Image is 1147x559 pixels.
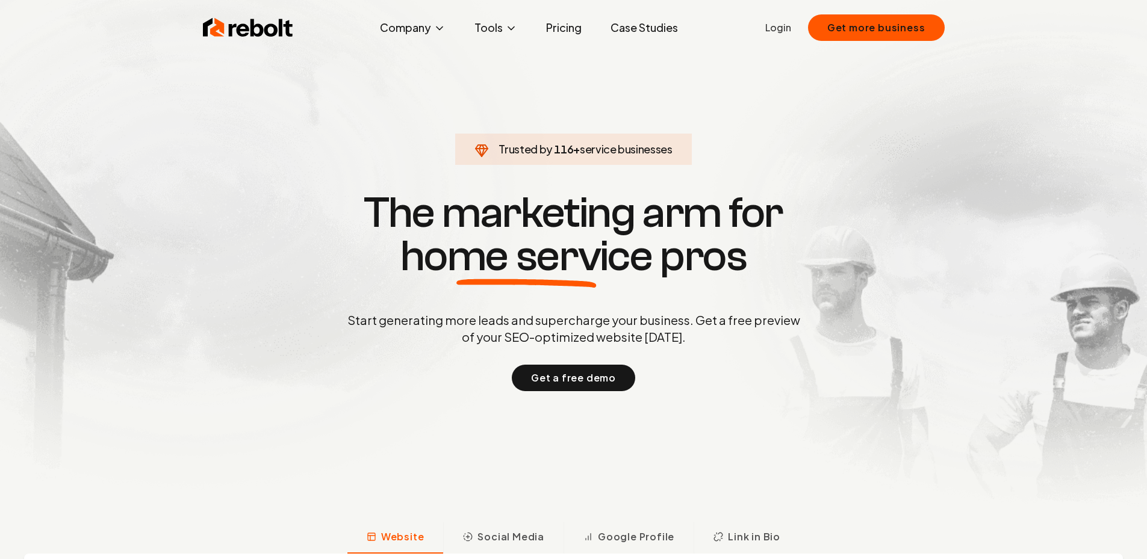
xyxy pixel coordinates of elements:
button: Get more business [808,14,945,41]
button: Company [370,16,455,40]
span: 116 [554,141,573,158]
button: Get a free demo [512,365,635,391]
span: Trusted by [499,142,552,156]
a: Pricing [536,16,591,40]
span: Social Media [477,530,544,544]
h1: The marketing arm for pros [285,191,863,278]
span: service businesses [580,142,673,156]
span: home service [400,235,653,278]
span: Link in Bio [728,530,780,544]
a: Case Studies [601,16,688,40]
button: Google Profile [564,522,694,554]
button: Website [347,522,444,554]
button: Social Media [443,522,564,554]
button: Tools [465,16,527,40]
button: Link in Bio [694,522,800,554]
a: Login [765,20,791,35]
span: + [573,142,580,156]
p: Start generating more leads and supercharge your business. Get a free preview of your SEO-optimiz... [345,312,803,345]
span: Website [381,530,424,544]
span: Google Profile [598,530,674,544]
img: Rebolt Logo [203,16,293,40]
